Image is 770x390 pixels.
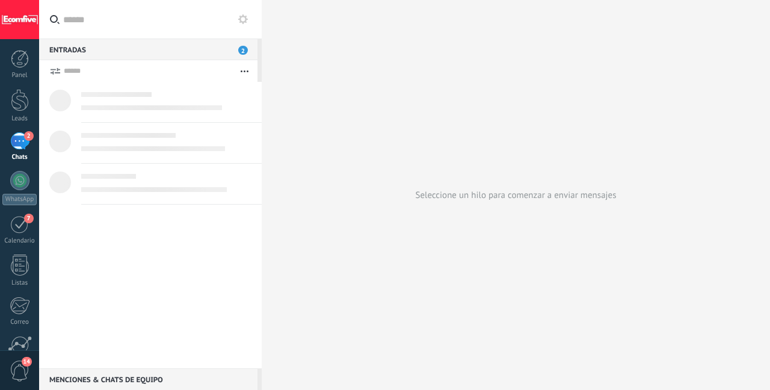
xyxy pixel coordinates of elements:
span: 2 [238,46,248,55]
div: Menciones & Chats de equipo [39,368,257,390]
div: Chats [2,153,37,161]
div: Leads [2,115,37,123]
div: Panel [2,72,37,79]
div: WhatsApp [2,194,37,205]
span: 7 [24,214,34,223]
span: 2 [24,131,34,141]
div: Listas [2,279,37,287]
span: 14 [22,357,32,367]
div: Calendario [2,237,37,245]
div: Entradas [39,39,257,60]
div: Correo [2,318,37,326]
